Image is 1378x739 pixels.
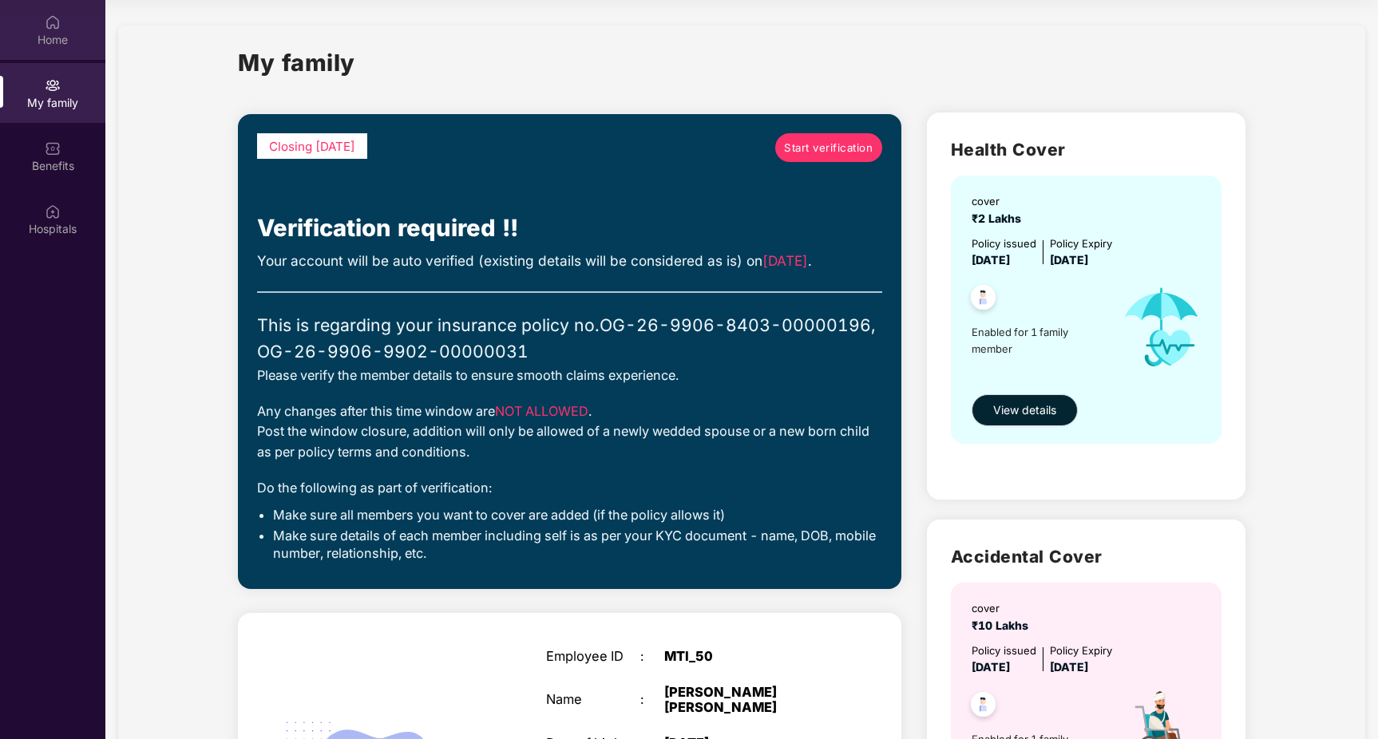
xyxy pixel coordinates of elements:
[495,403,588,419] span: NOT ALLOWED
[257,366,881,385] div: Please verify the member details to ensure smooth claims experience.
[1050,642,1112,659] div: Policy Expiry
[784,140,873,156] span: Start verification
[273,507,881,524] li: Make sure all members you want to cover are added (if the policy allows it)
[1050,235,1112,252] div: Policy Expiry
[972,211,1028,225] span: ₹2 Lakhs
[972,642,1036,659] div: Policy issued
[951,136,1222,163] h2: Health Cover
[257,210,881,247] div: Verification required !!
[257,251,881,272] div: Your account will be auto verified (existing details will be considered as is) on .
[972,235,1036,252] div: Policy issued
[45,14,61,30] img: svg+xml;base64,PHN2ZyBpZD0iSG9tZSIgeG1sbnM9Imh0dHA6Ly93d3cudzMub3JnLzIwMDAvc3ZnIiB3aWR0aD0iMjAiIG...
[546,692,640,708] div: Name
[1107,269,1217,386] img: icon
[45,77,61,93] img: svg+xml;base64,PHN2ZyB3aWR0aD0iMjAiIGhlaWdodD0iMjAiIHZpZXdCb3g9IjAgMCAyMCAyMCIgZmlsbD0ibm9uZSIgeG...
[775,133,882,162] a: Start verification
[664,649,830,665] div: MTI_50
[993,401,1056,419] span: View details
[257,312,881,366] div: This is regarding your insurance policy no. OG-26-9906-8403-00000196, OG-26-9906-9902-00000031
[972,193,1028,210] div: cover
[951,543,1222,570] h2: Accidental Cover
[964,687,1003,726] img: svg+xml;base64,PHN2ZyB4bWxucz0iaHR0cDovL3d3dy53My5vcmcvMjAwMC9zdmciIHdpZHRoPSI0OC45NDMiIGhlaWdodD...
[972,324,1107,357] span: Enabled for 1 family member
[546,649,640,665] div: Employee ID
[238,45,355,81] h1: My family
[972,618,1035,632] span: ₹10 Lakhs
[964,280,1003,319] img: svg+xml;base64,PHN2ZyB4bWxucz0iaHR0cDovL3d3dy53My5vcmcvMjAwMC9zdmciIHdpZHRoPSI0OC45NDMiIGhlaWdodD...
[45,140,61,156] img: svg+xml;base64,PHN2ZyBpZD0iQmVuZWZpdHMiIHhtbG5zPSJodHRwOi8vd3d3LnczLm9yZy8yMDAwL3N2ZyIgd2lkdGg9Ij...
[45,204,61,219] img: svg+xml;base64,PHN2ZyBpZD0iSG9zcGl0YWxzIiB4bWxucz0iaHR0cDovL3d3dy53My5vcmcvMjAwMC9zdmciIHdpZHRoPS...
[257,401,881,462] div: Any changes after this time window are . Post the window closure, addition will only be allowed o...
[269,139,355,154] span: Closing [DATE]
[640,692,664,708] div: :
[972,660,1010,674] span: [DATE]
[972,394,1078,426] button: View details
[273,528,881,562] li: Make sure details of each member including self is as per your KYC document - name, DOB, mobile n...
[972,253,1010,267] span: [DATE]
[1050,253,1088,267] span: [DATE]
[762,252,808,269] span: [DATE]
[972,600,1035,617] div: cover
[664,685,830,716] div: [PERSON_NAME] [PERSON_NAME]
[1050,660,1088,674] span: [DATE]
[640,649,664,665] div: :
[257,478,881,498] div: Do the following as part of verification:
